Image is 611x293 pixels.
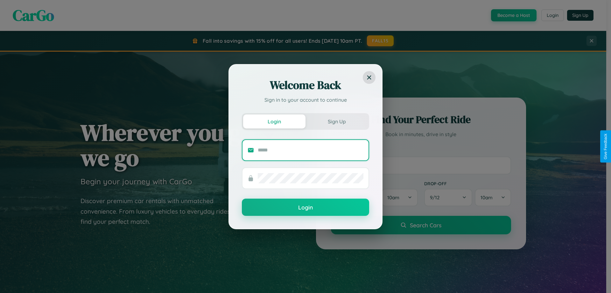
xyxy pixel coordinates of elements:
[242,96,369,104] p: Sign in to your account to continue
[305,114,368,128] button: Sign Up
[243,114,305,128] button: Login
[603,134,608,159] div: Give Feedback
[242,77,369,93] h2: Welcome Back
[242,199,369,216] button: Login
